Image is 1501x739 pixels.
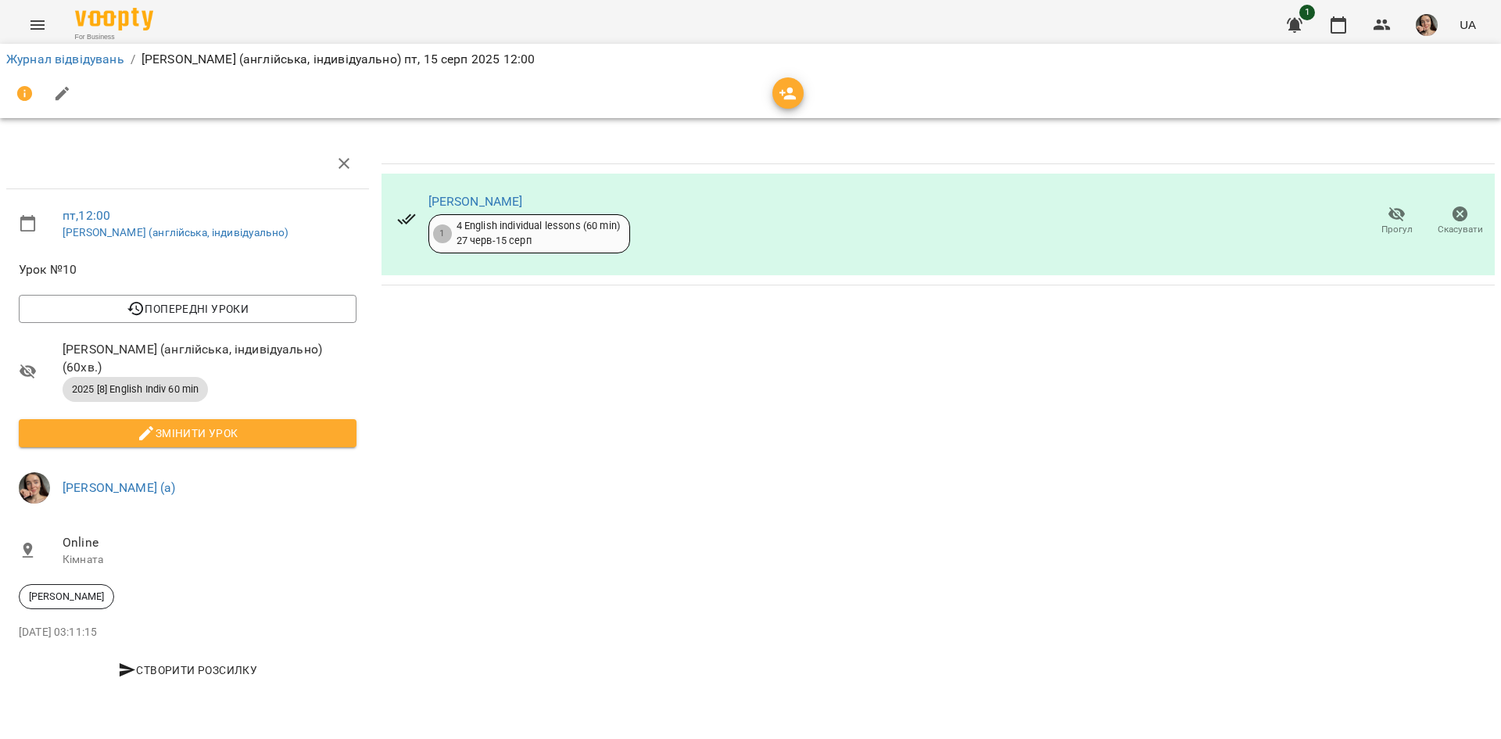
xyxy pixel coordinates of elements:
img: Voopty Logo [75,8,153,30]
p: Кімната [63,552,356,568]
li: / [131,50,135,69]
button: Створити розсилку [19,656,356,684]
button: Menu [19,6,56,44]
span: Урок №10 [19,260,356,279]
img: aaa0aa5797c5ce11638e7aad685b53dd.jpeg [1416,14,1438,36]
button: UA [1453,10,1482,39]
div: 1 [433,224,452,243]
a: [PERSON_NAME] [428,194,523,209]
a: пт , 12:00 [63,208,110,223]
button: Змінити урок [19,419,356,447]
a: [PERSON_NAME] (а) [63,480,176,495]
a: Журнал відвідувань [6,52,124,66]
span: Змінити урок [31,424,344,443]
p: [PERSON_NAME] (англійська, індивідуально) пт, 15 серп 2025 12:00 [142,50,535,69]
div: 4 English individual lessons (60 min) 27 черв - 15 серп [457,219,620,248]
button: Скасувати [1428,199,1492,243]
span: UA [1460,16,1476,33]
img: aaa0aa5797c5ce11638e7aad685b53dd.jpeg [19,472,50,504]
span: [PERSON_NAME] (англійська, індивідуально) ( 60 хв. ) [63,340,356,377]
span: Попередні уроки [31,300,344,318]
span: 1 [1299,5,1315,20]
button: Прогул [1365,199,1428,243]
div: [PERSON_NAME] [19,584,114,609]
span: [PERSON_NAME] [20,590,113,604]
button: Попередні уроки [19,295,356,323]
a: [PERSON_NAME] (англійська, індивідуально) [63,226,288,239]
p: [DATE] 03:11:15 [19,625,356,640]
nav: breadcrumb [6,50,1495,69]
span: Прогул [1381,223,1413,236]
span: 2025 [8] English Indiv 60 min [63,382,208,396]
span: Online [63,533,356,552]
span: Скасувати [1438,223,1483,236]
span: For Business [75,32,153,42]
span: Створити розсилку [25,661,350,680]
